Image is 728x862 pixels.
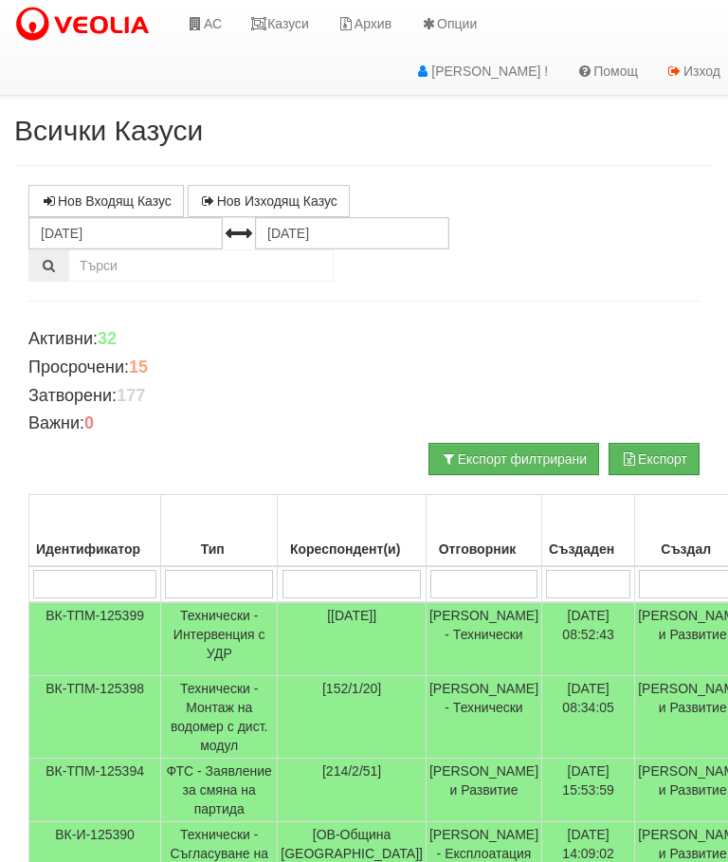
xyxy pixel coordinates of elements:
b: 32 [98,329,117,348]
div: Кореспондент(и) [281,536,423,562]
td: [PERSON_NAME] и Развитие [426,759,541,822]
span: [152/1/20] [322,681,381,696]
a: [PERSON_NAME] ! [400,47,562,95]
button: Експорт филтрирани [428,443,599,475]
td: [DATE] 08:52:43 [542,602,635,676]
div: Идентификатор [32,536,157,562]
td: [DATE] 15:53:59 [542,759,635,822]
div: Създаден [545,536,631,562]
a: Нов Изходящ Казус [188,185,350,217]
h4: Активни: [28,330,700,349]
h4: Важни: [28,414,700,433]
span: [214/2/51] [322,763,381,779]
td: ВК-ТПМ-125398 [29,676,161,759]
td: Технически - Монтаж на водомер с дист. модул [161,676,278,759]
span: [ОВ-Община [GEOGRAPHIC_DATA]] [281,827,423,861]
b: 0 [84,413,94,432]
th: Идентификатор: No sort applied, activate to apply an ascending sort [29,495,161,567]
td: ФТС - Заявление за смяна на партида [161,759,278,822]
h2: Всички Казуси [14,115,714,146]
img: VeoliaLogo.png [14,5,158,45]
input: Търсене по Идентификатор, Бл/Вх/Ап, Тип, Описание, Моб. Номер, Имейл, Файл, Коментар, [68,249,334,282]
h4: Просрочени: [28,358,700,377]
div: Тип [164,536,274,562]
th: Отговорник: No sort applied, activate to apply an ascending sort [426,495,541,567]
div: Отговорник [429,536,538,562]
b: 177 [117,386,145,405]
b: 15 [129,358,148,376]
td: ВК-ТПМ-125394 [29,759,161,822]
span: [[DATE]] [327,608,376,623]
a: Нов Входящ Казус [28,185,184,217]
h4: Затворени: [28,387,700,406]
td: ВК-ТПМ-125399 [29,602,161,676]
td: [PERSON_NAME] - Технически [426,676,541,759]
td: [PERSON_NAME] - Технически [426,602,541,676]
td: [DATE] 08:34:05 [542,676,635,759]
td: Технически - Интервенция с УДР [161,602,278,676]
a: Помощ [562,47,652,95]
th: Тип: No sort applied, activate to apply an ascending sort [161,495,278,567]
button: Експорт [609,443,700,475]
th: Създаден: No sort applied, activate to apply an ascending sort [542,495,635,567]
th: Кореспондент(и): No sort applied, activate to apply an ascending sort [278,495,427,567]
